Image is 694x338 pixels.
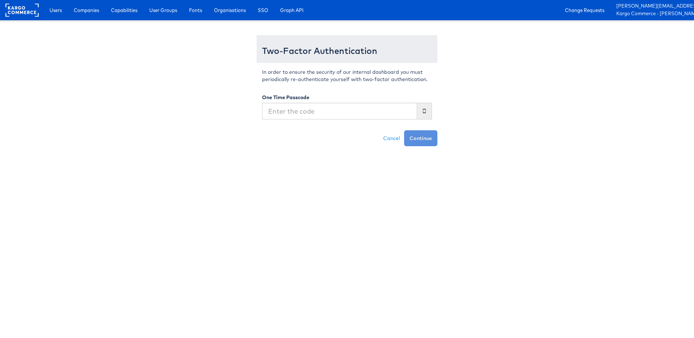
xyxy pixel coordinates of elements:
span: Organisations [214,7,246,14]
p: In order to ensure the security of our internal dashboard you must periodically re-authenticate y... [262,68,432,83]
a: Capabilities [106,4,143,17]
span: Fonts [189,7,202,14]
span: Users [50,7,62,14]
h3: Two-Factor Authentication [262,46,432,55]
a: Fonts [184,4,207,17]
a: Kargo Commerce - [PERSON_NAME] [616,10,689,18]
a: Graph API [275,4,309,17]
a: Companies [68,4,104,17]
a: Users [44,4,67,17]
input: Enter the code [262,103,417,119]
span: Capabilities [111,7,137,14]
span: SSO [258,7,268,14]
label: One Time Passcode [262,94,309,101]
a: User Groups [144,4,183,17]
a: Change Requests [560,4,610,17]
a: Cancel [379,130,404,146]
a: Organisations [209,4,251,17]
a: SSO [252,4,274,17]
span: User Groups [149,7,177,14]
button: Continue [404,130,437,146]
span: Companies [74,7,99,14]
a: [PERSON_NAME][EMAIL_ADDRESS][DOMAIN_NAME] [616,3,689,10]
span: Graph API [280,7,304,14]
